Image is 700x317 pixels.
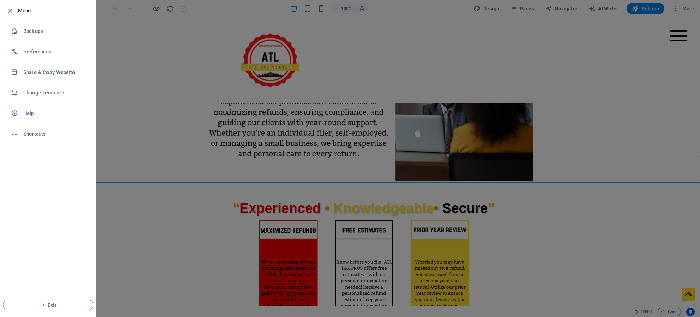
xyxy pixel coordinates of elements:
[23,68,86,76] h6: Share & Copy Website
[18,7,91,15] h6: Menu
[23,89,86,97] h6: Change Template
[23,130,86,138] h6: Shortcuts
[9,302,87,308] span: Exit
[23,27,86,35] h6: Backups
[0,103,96,124] a: Help
[23,48,86,56] h6: Preferences
[23,109,86,117] h6: Help
[3,300,93,310] button: Exit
